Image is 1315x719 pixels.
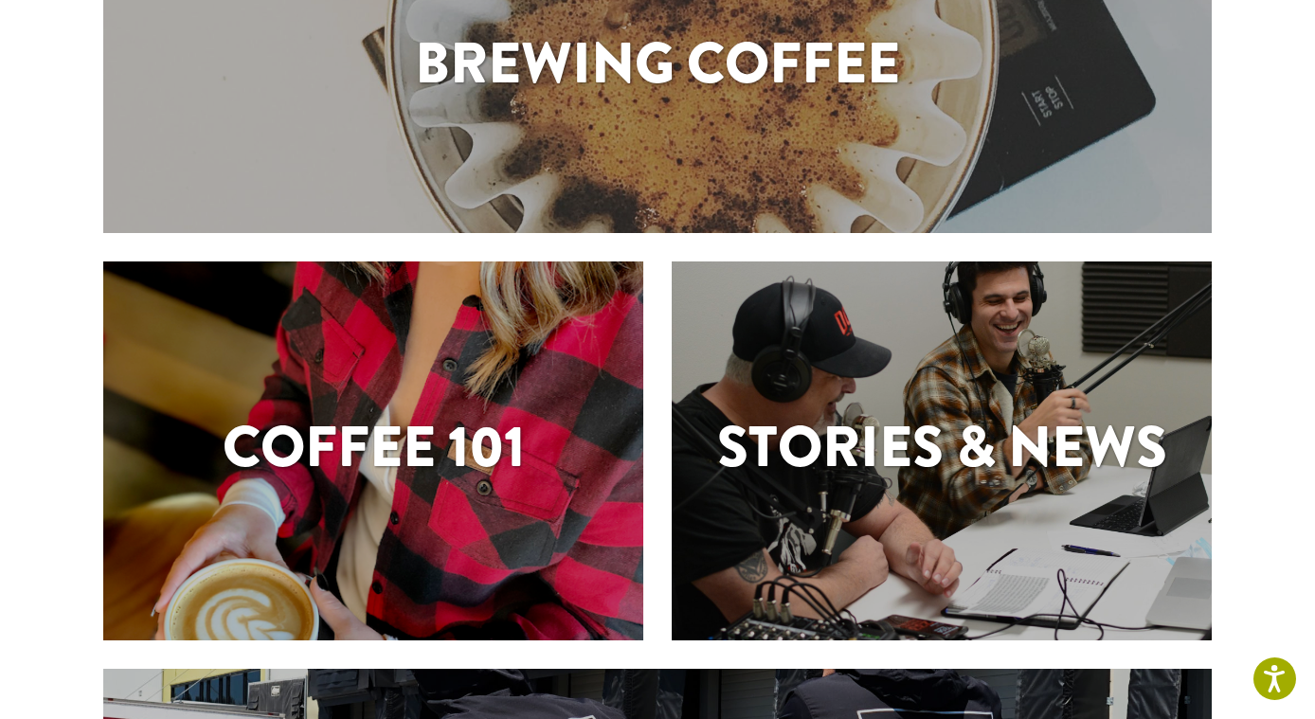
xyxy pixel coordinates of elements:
a: Coffee 101 [103,261,643,640]
h1: Brewing Coffee [103,21,1212,106]
h1: Stories & News [672,404,1212,490]
h1: Coffee 101 [103,404,643,490]
a: Stories & News [672,261,1212,640]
